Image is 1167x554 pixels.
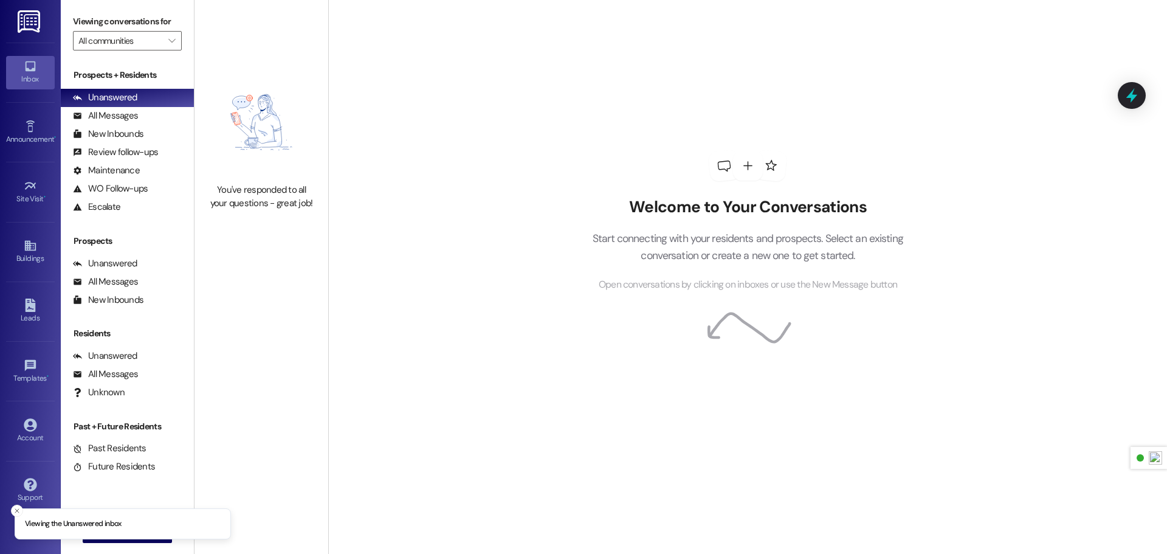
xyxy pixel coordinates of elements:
[61,327,194,340] div: Residents
[73,460,155,473] div: Future Residents
[44,193,46,201] span: •
[73,164,140,177] div: Maintenance
[6,176,55,209] a: Site Visit •
[574,198,921,217] h2: Welcome to Your Conversations
[574,230,921,265] p: Start connecting with your residents and prospects. Select an existing conversation or create a n...
[6,355,55,388] a: Templates •
[73,201,120,213] div: Escalate
[6,415,55,448] a: Account
[73,91,137,104] div: Unanswered
[78,31,162,50] input: All communities
[73,12,182,31] label: Viewing conversations for
[11,505,23,517] button: Close toast
[208,184,315,210] div: You've responded to all your questions - great job!
[168,36,175,46] i: 
[208,67,315,178] img: empty-state
[73,128,143,140] div: New Inbounds
[73,146,158,159] div: Review follow-ups
[73,109,138,122] div: All Messages
[73,368,138,381] div: All Messages
[6,295,55,328] a: Leads
[73,294,143,306] div: New Inbounds
[73,442,146,455] div: Past Residents
[47,372,49,381] span: •
[61,69,194,81] div: Prospects + Residents
[54,133,56,142] span: •
[18,10,43,33] img: ResiDesk Logo
[73,275,138,288] div: All Messages
[73,386,125,399] div: Unknown
[6,56,55,89] a: Inbox
[599,277,897,293] span: Open conversations by clicking on inboxes or use the New Message button
[6,474,55,507] a: Support
[61,420,194,433] div: Past + Future Residents
[73,182,148,195] div: WO Follow-ups
[6,235,55,268] a: Buildings
[73,257,137,270] div: Unanswered
[25,519,122,530] p: Viewing the Unanswered inbox
[61,235,194,248] div: Prospects
[73,350,137,362] div: Unanswered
